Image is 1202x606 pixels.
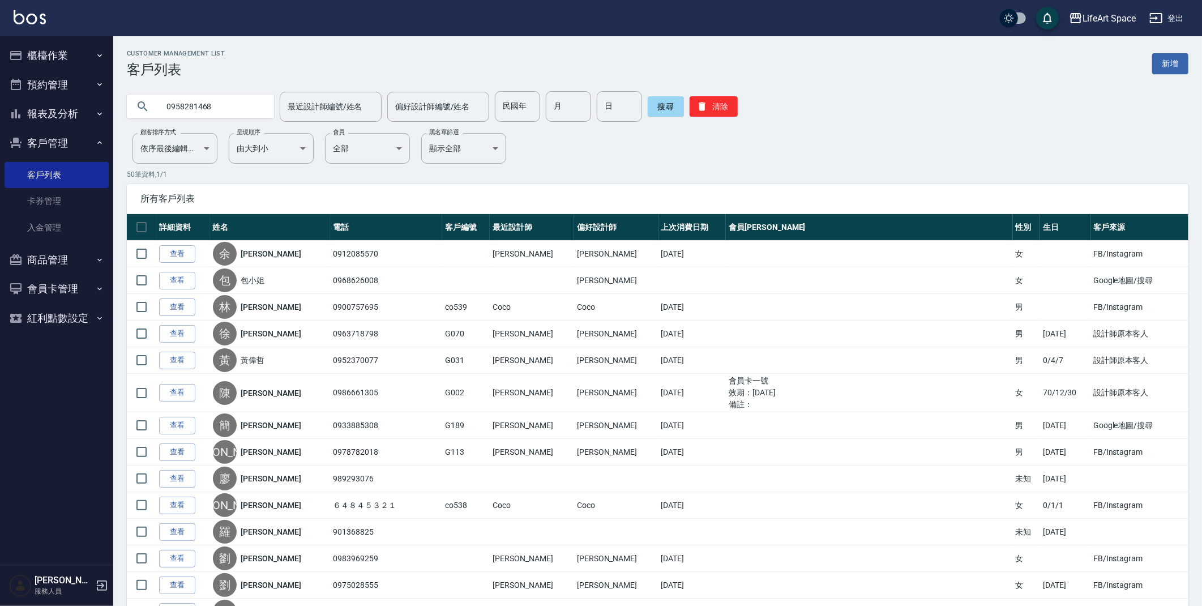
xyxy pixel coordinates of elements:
[213,493,237,517] div: [PERSON_NAME]
[442,347,490,374] td: G031
[159,298,195,316] a: 查看
[1013,374,1040,412] td: 女
[574,347,658,374] td: [PERSON_NAME]
[132,133,217,164] div: 依序最後編輯時間
[1040,347,1090,374] td: 0/4/7
[330,241,442,267] td: 0912085570
[490,545,574,572] td: [PERSON_NAME]
[1040,412,1090,439] td: [DATE]
[213,467,237,490] div: 廖
[159,443,195,461] a: 查看
[1040,519,1090,545] td: [DATE]
[241,328,301,339] a: [PERSON_NAME]
[1083,11,1136,25] div: LifeArt Space
[127,50,225,57] h2: Customer Management List
[490,347,574,374] td: [PERSON_NAME]
[35,586,92,596] p: 服務人員
[213,573,237,597] div: 劉
[241,579,301,591] a: [PERSON_NAME]
[1013,241,1040,267] td: 女
[140,193,1175,204] span: 所有客戶列表
[330,545,442,572] td: 0983969259
[330,519,442,545] td: 901368825
[159,245,195,263] a: 查看
[330,492,442,519] td: ６４８４５３２１
[1013,347,1040,374] td: 男
[1090,545,1188,572] td: FB/Instagram
[1013,492,1040,519] td: 女
[127,62,225,78] h3: 客戶列表
[330,572,442,599] td: 0975028555
[213,242,237,266] div: 余
[1152,53,1188,74] a: 新增
[213,520,237,544] div: 羅
[159,497,195,514] a: 查看
[574,545,658,572] td: [PERSON_NAME]
[159,417,195,434] a: 查看
[35,575,92,586] h5: [PERSON_NAME]
[729,387,1009,399] ul: 效期： [DATE]
[213,381,237,405] div: 陳
[490,572,574,599] td: [PERSON_NAME]
[159,577,195,594] a: 查看
[1013,466,1040,492] td: 未知
[213,268,237,292] div: 包
[648,96,684,117] button: 搜尋
[1040,374,1090,412] td: 70/12/30
[1040,214,1090,241] th: 生日
[1040,321,1090,347] td: [DATE]
[658,347,726,374] td: [DATE]
[213,547,237,570] div: 劉
[1090,347,1188,374] td: 設計師原本客人
[574,572,658,599] td: [PERSON_NAME]
[690,96,738,117] button: 清除
[1013,439,1040,466] td: 男
[442,294,490,321] td: co539
[658,294,726,321] td: [DATE]
[237,128,260,136] label: 呈現順序
[159,352,195,369] a: 查看
[229,133,314,164] div: 由大到小
[574,374,658,412] td: [PERSON_NAME]
[1013,321,1040,347] td: 男
[1013,214,1040,241] th: 性別
[159,325,195,343] a: 查看
[210,214,331,241] th: 姓名
[1040,492,1090,519] td: 0/1/1
[1036,7,1059,29] button: save
[5,70,109,100] button: 預約管理
[658,412,726,439] td: [DATE]
[1040,466,1090,492] td: [DATE]
[241,553,301,564] a: [PERSON_NAME]
[241,301,301,313] a: [PERSON_NAME]
[574,439,658,466] td: [PERSON_NAME]
[241,473,301,484] a: [PERSON_NAME]
[140,128,176,136] label: 顧客排序方式
[241,355,265,366] a: 黃偉哲
[442,214,490,241] th: 客戶編號
[5,274,109,304] button: 會員卡管理
[1090,412,1188,439] td: Google地圖/搜尋
[5,162,109,188] a: 客戶列表
[5,129,109,158] button: 客戶管理
[330,321,442,347] td: 0963718798
[1040,439,1090,466] td: [DATE]
[729,375,1009,387] ul: 會員卡一號
[1090,572,1188,599] td: FB/Instagram
[330,412,442,439] td: 0933885308
[658,214,726,241] th: 上次消費日期
[658,492,726,519] td: [DATE]
[159,523,195,541] a: 查看
[490,492,574,519] td: Coco
[490,241,574,267] td: [PERSON_NAME]
[490,374,574,412] td: [PERSON_NAME]
[421,133,506,164] div: 顯示全部
[1090,241,1188,267] td: FB/Instagram
[490,321,574,347] td: [PERSON_NAME]
[241,446,301,458] a: [PERSON_NAME]
[9,574,32,597] img: Person
[330,294,442,321] td: 0900757695
[159,550,195,567] a: 查看
[1090,374,1188,412] td: 設計師原本客人
[5,245,109,275] button: 商品管理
